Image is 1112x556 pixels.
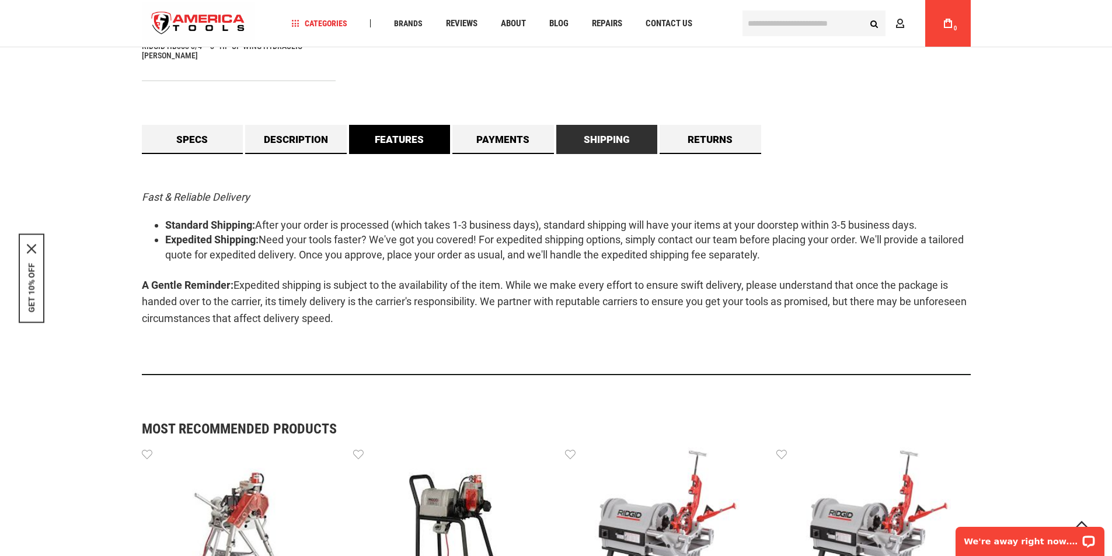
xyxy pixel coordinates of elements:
a: Returns [660,125,761,154]
a: Repairs [587,16,628,32]
p: Expedited shipping is subject to the availability of the item. While we make every effort to ensu... [142,277,971,327]
a: store logo [142,2,255,46]
iframe: LiveChat chat widget [948,519,1112,556]
span: 0 [954,25,957,32]
span: Reviews [446,19,477,28]
a: Features [349,125,451,154]
strong: Standard Shipping: [165,219,255,231]
span: Blog [549,19,569,28]
a: Shipping [556,125,658,154]
img: America Tools [142,2,255,46]
a: Specs [142,125,243,154]
a: Reviews [441,16,483,32]
a: About [496,16,531,32]
li: After your order is processed (which takes 1-3 business days), standard shipping will have your i... [165,218,971,233]
a: Payments [452,125,554,154]
a: Contact Us [640,16,698,32]
button: Close [27,244,36,253]
a: Description [245,125,347,154]
span: Repairs [592,19,622,28]
strong: Most Recommended Products [142,422,930,436]
a: Blog [544,16,574,32]
a: Categories [286,16,353,32]
strong: Expedited Shipping: [165,233,259,246]
em: Fast & Reliable Delivery [142,191,250,203]
span: Categories [291,19,347,27]
button: GET 10% OFF [27,263,36,312]
svg: close icon [27,244,36,253]
a: RIDGID HB383 3/4" - 3" TIP-UP WING HYDRAULIC [PERSON_NAME] [142,41,336,60]
button: Search [863,12,886,34]
span: About [501,19,526,28]
span: Brands [394,19,423,27]
span: Contact Us [646,19,692,28]
strong: A Gentle Reminder: [142,279,233,291]
li: Need your tools faster? We've got you covered! For expedited shipping options, simply contact our... [165,232,971,262]
a: Brands [389,16,428,32]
